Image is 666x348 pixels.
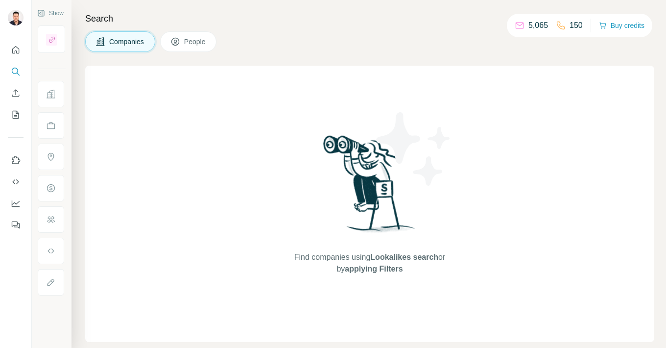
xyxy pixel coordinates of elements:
span: applying Filters [345,265,403,273]
span: People [184,37,207,47]
button: My lists [8,106,24,124]
button: Use Surfe on LinkedIn [8,151,24,169]
p: 150 [570,20,583,31]
span: Lookalikes search [370,253,438,261]
button: Feedback [8,216,24,234]
span: Companies [109,37,145,47]
img: Avatar [8,10,24,25]
button: Search [8,63,24,80]
button: Dashboard [8,195,24,212]
button: Show [30,6,71,21]
img: Surfe Illustration - Woman searching with binoculars [319,133,421,242]
button: Enrich CSV [8,84,24,102]
p: 5,065 [528,20,548,31]
h4: Search [85,12,654,25]
button: Quick start [8,41,24,59]
img: Surfe Illustration - Stars [370,105,458,193]
span: Find companies using or by [291,251,448,275]
button: Use Surfe API [8,173,24,191]
button: Buy credits [599,19,644,32]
